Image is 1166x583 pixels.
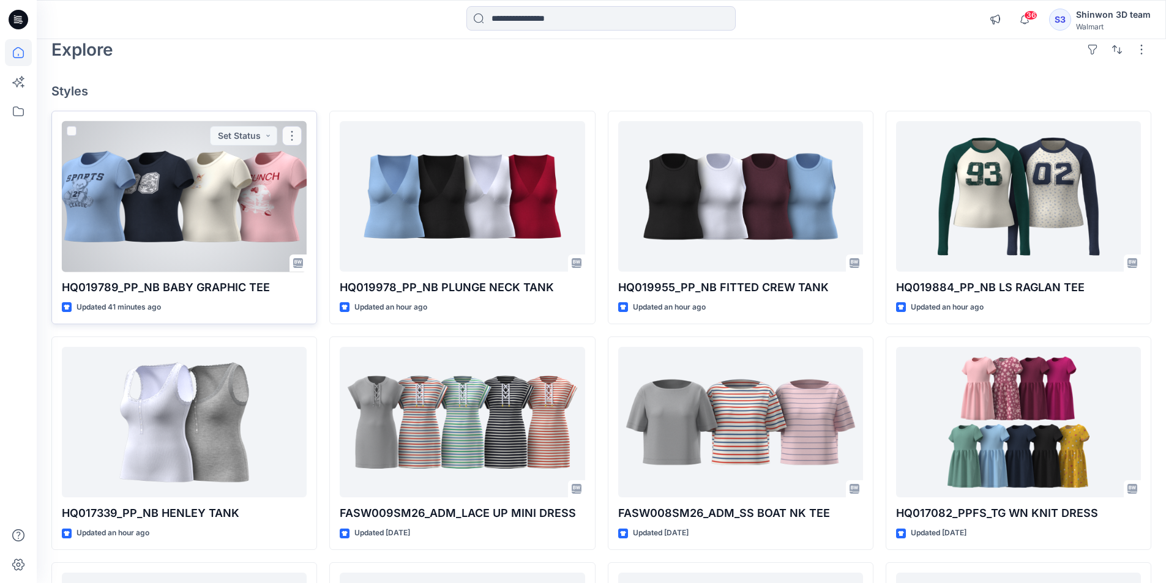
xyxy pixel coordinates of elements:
p: Updated an hour ago [354,301,427,314]
p: HQ019884_PP_NB LS RAGLAN TEE [896,279,1141,296]
a: HQ019884_PP_NB LS RAGLAN TEE [896,121,1141,272]
div: Shinwon 3D team [1076,7,1151,22]
a: FASW008SM26_ADM_SS BOAT NK TEE [618,347,863,498]
p: HQ019978_PP_NB PLUNGE NECK TANK [340,279,585,296]
p: FASW008SM26_ADM_SS BOAT NK TEE [618,505,863,522]
p: Updated an hour ago [633,301,706,314]
p: HQ017339_PP_NB HENLEY TANK [62,505,307,522]
div: Walmart [1076,22,1151,31]
p: Updated [DATE] [911,527,966,540]
p: Updated [DATE] [354,527,410,540]
a: HQ017339_PP_NB HENLEY TANK [62,347,307,498]
a: HQ017082_PPFS_TG WN KNIT DRESS [896,347,1141,498]
p: Updated [DATE] [633,527,689,540]
h4: Styles [51,84,1151,98]
a: HQ019955_PP_NB FITTED CREW TANK [618,121,863,272]
a: HQ019978_PP_NB PLUNGE NECK TANK [340,121,585,272]
p: Updated 41 minutes ago [77,301,161,314]
h2: Explore [51,40,113,59]
a: FASW009SM26_ADM_LACE UP MINI DRESS [340,347,585,498]
p: HQ019955_PP_NB FITTED CREW TANK [618,279,863,296]
p: Updated an hour ago [77,527,149,540]
span: 36 [1024,10,1037,20]
p: Updated an hour ago [911,301,984,314]
p: FASW009SM26_ADM_LACE UP MINI DRESS [340,505,585,522]
div: S3 [1049,9,1071,31]
a: HQ019789_PP_NB BABY GRAPHIC TEE [62,121,307,272]
p: HQ019789_PP_NB BABY GRAPHIC TEE [62,279,307,296]
p: HQ017082_PPFS_TG WN KNIT DRESS [896,505,1141,522]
